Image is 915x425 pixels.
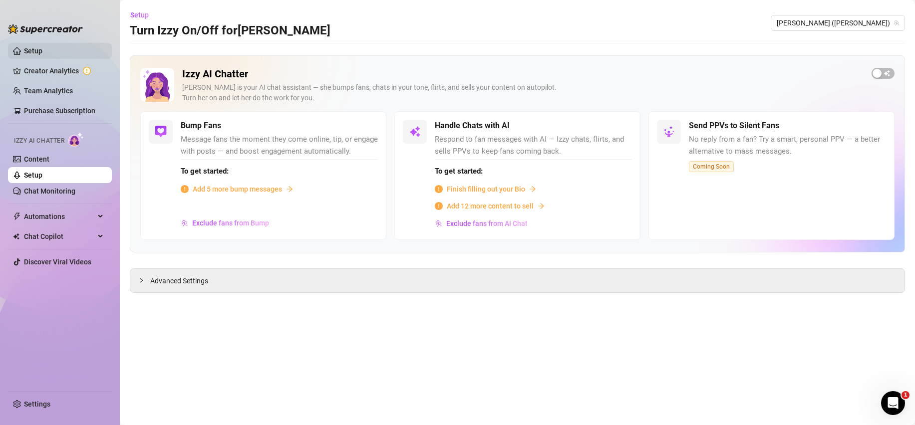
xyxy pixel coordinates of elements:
[130,23,330,39] h3: Turn Izzy On/Off for [PERSON_NAME]
[68,132,84,147] img: AI Chatter
[689,120,779,132] h5: Send PPVs to Silent Fans
[181,120,221,132] h5: Bump Fans
[13,212,21,220] span: thunderbolt
[181,185,189,193] span: info-circle
[689,161,734,172] span: Coming Soon
[663,126,675,138] img: svg%3e
[13,233,19,240] img: Chat Copilot
[689,134,886,157] span: No reply from a fan? Try a smart, personal PPV — a better alternative to mass messages.
[155,126,167,138] img: svg%3e
[24,228,95,244] span: Chat Copilot
[182,68,864,80] h2: Izzy AI Chatter
[24,258,91,266] a: Discover Viral Videos
[447,201,534,212] span: Add 12 more content to sell
[902,391,910,399] span: 1
[435,215,528,231] button: Exclude fans from AI Chat
[24,400,50,408] a: Settings
[130,11,149,19] span: Setup
[182,82,864,103] div: [PERSON_NAME] is your AI chat assistant — she bumps fans, chats in your tone, flirts, and sells y...
[447,184,525,195] span: Finish filling out your Bio
[777,15,899,30] span: kendall (kendalljenson)
[181,215,270,231] button: Exclude fans from Bump
[435,134,632,157] span: Respond to fan messages with AI — Izzy chats, flirts, and sells PPVs to keep fans coming back.
[130,7,157,23] button: Setup
[181,219,188,226] img: svg%3e
[446,219,528,227] span: Exclude fans from AI Chat
[24,171,42,179] a: Setup
[24,87,73,95] a: Team Analytics
[181,167,229,176] strong: To get started:
[150,275,208,286] span: Advanced Settings
[24,47,42,55] a: Setup
[881,391,905,415] iframe: Intercom live chat
[8,24,83,34] img: logo-BBDzfeDw.svg
[140,68,174,102] img: Izzy AI Chatter
[538,203,545,210] span: arrow-right
[138,275,150,286] div: collapsed
[409,126,421,138] img: svg%3e
[435,185,443,193] span: info-circle
[24,155,49,163] a: Content
[286,186,293,193] span: arrow-right
[192,219,269,227] span: Exclude fans from Bump
[435,120,510,132] h5: Handle Chats with AI
[435,167,483,176] strong: To get started:
[24,63,104,79] a: Creator Analytics exclamation-circle
[435,202,443,210] span: info-circle
[24,187,75,195] a: Chat Monitoring
[14,136,64,146] span: Izzy AI Chatter
[24,209,95,224] span: Automations
[24,107,95,115] a: Purchase Subscription
[435,220,442,227] img: svg%3e
[894,20,900,26] span: team
[181,134,378,157] span: Message fans the moment they come online, tip, or engage with posts — and boost engagement automa...
[529,186,536,193] span: arrow-right
[193,184,282,195] span: Add 5 more bump messages
[138,277,144,283] span: collapsed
